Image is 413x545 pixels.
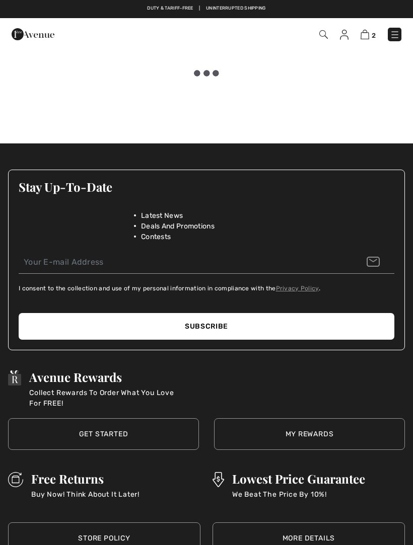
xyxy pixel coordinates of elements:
[390,30,400,40] img: Menu
[12,29,54,38] a: 1ère Avenue
[340,30,349,40] img: My Info
[213,472,224,487] img: Lowest Price Guarantee
[19,251,394,274] input: Your E-mail Address
[361,28,376,40] a: 2
[31,472,140,485] h3: Free Returns
[12,24,54,44] img: 1ère Avenue
[319,30,328,39] img: Search
[29,387,180,409] p: Collect Rewards To Order What You Love For FREE!
[19,284,320,293] label: I consent to the collection and use of my personal information in compliance with the .
[141,231,171,242] span: Contests
[31,489,140,510] p: Buy Now! Think About It Later!
[8,370,21,385] img: Avenue Rewards
[232,472,365,485] h3: Lowest Price Guarantee
[19,313,394,340] button: Subscribe
[372,32,376,39] span: 2
[29,370,180,383] h3: Avenue Rewards
[141,210,183,221] span: Latest News
[141,221,215,231] span: Deals And Promotions
[214,418,405,450] a: My Rewards
[361,30,369,39] img: Shopping Bag
[232,489,365,510] p: We Beat The Price By 10%!
[19,180,394,193] h3: Stay Up-To-Date
[8,418,199,450] a: Get Started
[276,285,319,292] a: Privacy Policy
